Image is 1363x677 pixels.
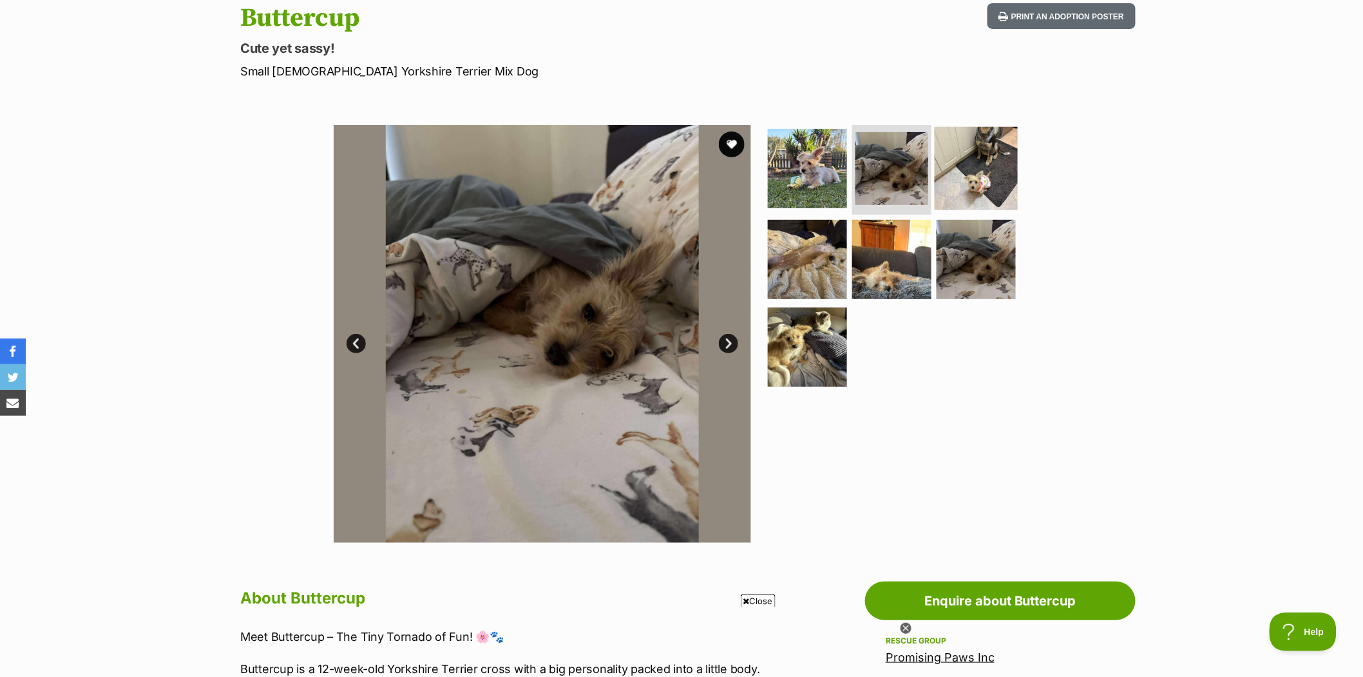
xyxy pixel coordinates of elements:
[1270,613,1337,651] iframe: Help Scout Beacon - Open
[334,125,751,543] img: Photo of Buttercup
[768,129,847,208] img: Photo of Buttercup
[852,220,931,299] img: Photo of Buttercup
[240,628,772,645] p: Meet Buttercup – The Tiny Tornado of Fun! 🌸🐾
[886,651,995,664] a: Promising Paws Inc
[347,334,366,353] a: Prev
[240,39,785,57] p: Cute yet sassy!
[240,584,772,613] h2: About Buttercup
[987,3,1136,30] button: Print an adoption poster
[719,334,738,353] a: Next
[240,3,785,33] h1: Buttercup
[855,132,928,205] img: Photo of Buttercup
[886,636,1115,646] div: Rescue group
[937,220,1016,299] img: Photo of Buttercup
[741,594,776,607] span: Close
[865,582,1136,620] a: Enquire about Buttercup
[751,125,1168,543] img: Photo of Buttercup
[935,126,1018,210] img: Photo of Buttercup
[719,132,745,157] button: favourite
[240,63,785,80] p: Small [DEMOGRAPHIC_DATA] Yorkshire Terrier Mix Dog
[447,613,916,671] iframe: Advertisement
[768,220,847,299] img: Photo of Buttercup
[768,308,847,387] img: Photo of Buttercup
